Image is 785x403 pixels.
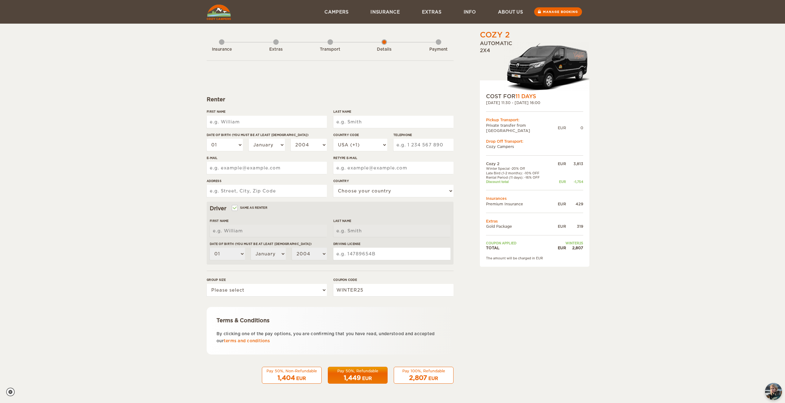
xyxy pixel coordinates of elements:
[333,242,450,246] label: Driving License
[333,248,450,260] input: e.g. 14789654B
[216,330,444,345] p: By clicking one of the pay options, you are confirming that you have read, understood and accepte...
[232,207,236,211] input: Same as renter
[333,156,454,160] label: Retype E-mail
[566,245,583,250] div: 2,807
[486,171,552,175] td: Late Bird (1-2 months): -10% OFF
[552,161,566,166] div: EUR
[552,241,583,245] td: WINTER25
[486,180,552,184] td: Discount total
[409,374,427,382] span: 2,807
[765,383,782,400] button: chat-button
[534,7,582,16] a: Manage booking
[486,175,552,180] td: Rental Period (11 days): -16% OFF
[765,383,782,400] img: Freyja at Cozy Campers
[394,367,454,384] button: Pay 100%, Refundable 2,807 EUR
[486,224,552,229] td: Gold Package
[207,156,327,160] label: E-mail
[486,241,552,245] td: Coupon applied
[224,339,270,343] a: terms and conditions
[422,47,455,52] div: Payment
[367,47,401,52] div: Details
[210,225,327,237] input: e.g. William
[259,47,293,52] div: Extras
[393,139,454,151] input: e.g. 1 234 567 890
[486,93,583,100] div: COST FOR
[486,123,558,133] td: Private transfer from [GEOGRAPHIC_DATA]
[207,179,327,183] label: Address
[552,201,566,207] div: EUR
[552,180,566,184] div: EUR
[262,367,322,384] button: Pay 50%, Non-Refundable 1,404 EUR
[207,96,454,103] div: Renter
[333,219,450,223] label: Last Name
[398,368,450,374] div: Pay 100%, Refundable
[480,30,510,40] div: Cozy 2
[566,224,583,229] div: 319
[552,245,566,250] div: EUR
[486,196,583,201] td: Insurances
[552,224,566,229] div: EUR
[333,116,454,128] input: e.g. Smith
[207,133,327,137] label: Date of birth (You must be at least [DEMOGRAPHIC_DATA])
[486,166,552,171] td: Winter Special -20% Off
[328,367,388,384] button: Pay 50%, Refundable 1,449 EUR
[205,47,239,52] div: Insurance
[210,219,327,223] label: First Name
[207,109,327,114] label: First Name
[486,201,552,207] td: Premium Insurance
[486,117,583,122] div: Pickup Transport:
[486,245,552,250] td: TOTAL
[362,375,372,382] div: EUR
[332,368,384,374] div: Pay 50%, Refundable
[486,161,552,166] td: Cozy 2
[207,185,327,197] input: e.g. Street, City, Zip Code
[486,144,583,149] td: Cozy Campers
[566,161,583,166] div: 3,813
[566,201,583,207] div: 429
[480,40,589,93] div: Automatic 2x4
[504,42,589,93] img: Langur-m-c-logo-2.png
[558,125,566,130] div: EUR
[207,5,231,20] img: Cozy Campers
[278,374,295,382] span: 1,404
[566,125,583,130] div: 0
[216,317,444,324] div: Terms & Conditions
[232,205,267,211] label: Same as renter
[207,116,327,128] input: e.g. William
[393,133,454,137] label: Telephone
[207,162,327,174] input: e.g. example@example.com
[207,277,327,282] label: Group size
[266,368,318,374] div: Pay 50%, Non-Refundable
[486,100,583,105] div: [DATE] 11:30 - [DATE] 16:00
[210,205,450,212] div: Driver
[486,256,583,260] div: The amount will be charged in EUR
[515,93,536,99] span: 11 Days
[313,47,347,52] div: Transport
[486,139,583,144] div: Drop Off Transport:
[333,179,454,183] label: Country
[566,180,583,184] div: -1,754
[486,219,583,224] td: Extras
[210,242,327,246] label: Date of birth (You must be at least [DEMOGRAPHIC_DATA])
[344,374,361,382] span: 1,449
[333,109,454,114] label: Last Name
[333,225,450,237] input: e.g. Smith
[296,375,306,382] div: EUR
[333,277,454,282] label: Coupon code
[333,133,387,137] label: Country Code
[6,388,19,396] a: Cookie settings
[428,375,438,382] div: EUR
[333,162,454,174] input: e.g. example@example.com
